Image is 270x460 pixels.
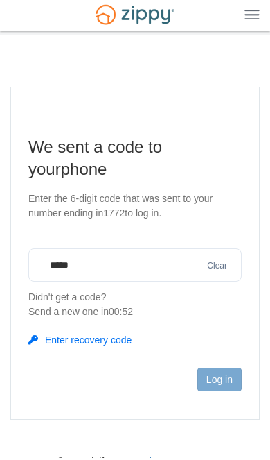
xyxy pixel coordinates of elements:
[28,307,242,321] div: Send a new one in 00:52
[28,194,242,223] p: Enter the 6-digit code that was sent to your number ending in 1772 to log in.
[87,1,183,33] img: Logo
[28,138,242,182] h1: We sent a code to your phone
[28,292,242,321] p: Didn't get a code?
[203,262,231,275] button: Clear
[197,370,242,393] button: Log in
[244,11,260,22] img: Mobile Dropdown Menu
[28,335,132,349] button: Enter recovery code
